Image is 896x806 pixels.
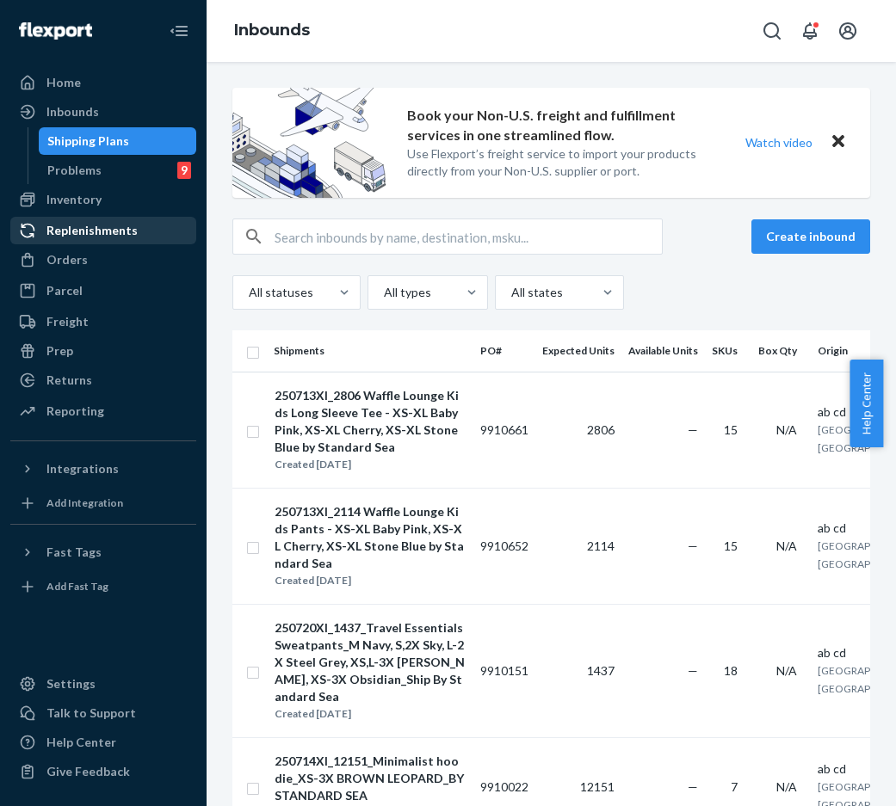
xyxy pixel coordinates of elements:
div: Replenishments [46,222,138,239]
td: 9910151 [473,604,535,737]
button: Open Search Box [755,14,789,48]
div: Talk to Support [46,704,136,722]
a: Freight [10,308,196,335]
input: All statuses [247,284,249,301]
div: Reporting [46,403,104,420]
img: Flexport logo [19,22,92,40]
span: — [688,779,698,794]
button: Watch video [734,130,824,155]
button: Help Center [850,360,883,447]
span: — [688,663,698,678]
a: Help Center [10,729,196,756]
div: 250714XI_12151_Minimalist hoodie_XS-3X BROWN LEOPARD_BY STANDARD SEA [275,753,466,804]
span: N/A [776,538,797,553]
div: Help Center [46,734,116,751]
a: Talk to Support [10,699,196,727]
div: Created [DATE] [275,456,466,473]
a: Reporting [10,397,196,425]
span: — [688,538,698,553]
a: Problems9 [39,157,197,184]
span: 18 [724,663,738,678]
div: 250713XI_2806 Waffle Lounge Kids Long Sleeve Tee - XS-XL Baby Pink, XS-XL Cherry, XS-XL Stone Blu... [275,387,466,456]
a: Settings [10,670,196,698]
a: Home [10,69,196,96]
th: Expected Units [535,330,621,372]
div: Freight [46,313,89,330]
input: All states [510,284,511,301]
a: Parcel [10,277,196,305]
div: 9 [177,162,191,179]
div: Add Fast Tag [46,579,108,594]
p: Use Flexport’s freight service to import your products directly from your Non-U.S. supplier or port. [407,145,714,180]
span: 15 [724,538,738,553]
div: Give Feedback [46,763,130,780]
button: Open notifications [793,14,827,48]
a: Inventory [10,186,196,213]
span: 7 [731,779,738,794]
a: Add Fast Tag [10,573,196,600]
div: Parcel [46,282,83,299]
div: Add Integration [46,495,123,510]
div: Home [46,74,81,91]
span: N/A [776,663,797,678]
th: Shipments [267,330,473,372]
input: Search inbounds by name, destination, msku... [275,219,662,254]
span: 2114 [587,538,615,553]
span: 1437 [587,663,615,678]
div: Orders [46,251,88,268]
button: Close Navigation [162,14,196,48]
th: Available Units [621,330,705,372]
ol: breadcrumbs [220,6,324,56]
a: Inbounds [10,98,196,126]
div: Settings [46,675,96,692]
a: Orders [10,246,196,274]
div: Prep [46,342,73,360]
div: Inbounds [46,103,99,120]
span: — [688,422,698,437]
div: Integrations [46,460,119,477]
div: Inventory [46,191,102,208]
a: Prep [10,337,196,365]
div: 250713XI_2114 Waffle Lounge Kids Pants - XS-XL Baby Pink, XS-XL Cherry, XS-XL Stone Blue by Stand... [275,503,466,572]
button: Integrations [10,455,196,483]
span: N/A [776,422,797,437]
div: Problems [47,162,102,179]
div: Fast Tags [46,544,102,561]
th: Box Qty [751,330,811,372]
div: 250720XI_1437_Travel Essentials Sweatpants_M Navy, S,2X Sky, L-2X Steel Grey, XS,L-3X [PERSON_NAM... [275,619,466,705]
a: Returns [10,366,196,394]
button: Fast Tags [10,538,196,566]
button: Give Feedback [10,758,196,785]
span: N/A [776,779,797,794]
a: Add Integration [10,489,196,517]
div: Returns [46,372,92,389]
th: SKUs [705,330,751,372]
div: Created [DATE] [275,572,466,589]
input: All types [382,284,384,301]
span: 2806 [587,422,615,437]
div: Shipping Plans [47,132,129,150]
td: 9910652 [473,488,535,604]
p: Book your Non-U.S. freight and fulfillment services in one streamlined flow. [407,106,714,145]
div: Created [DATE] [275,705,466,723]
th: PO# [473,330,535,372]
a: Inbounds [234,21,310,40]
a: Replenishments [10,217,196,244]
button: Open account menu [831,14,865,48]
span: 12151 [580,779,615,794]
td: 9910661 [473,372,535,488]
button: Close [827,130,850,155]
span: 15 [724,422,738,437]
button: Create inbound [751,219,870,254]
a: Shipping Plans [39,127,197,155]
